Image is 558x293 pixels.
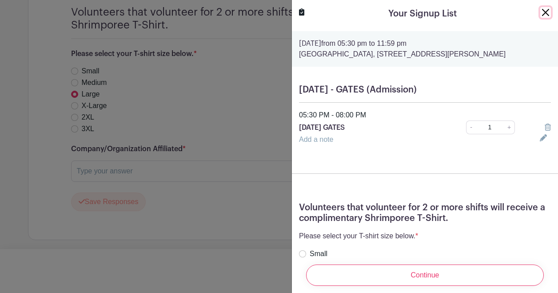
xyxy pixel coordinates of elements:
[299,122,442,133] p: [DATE] GATES
[504,120,515,134] a: +
[299,49,551,60] p: [GEOGRAPHIC_DATA], [STREET_ADDRESS][PERSON_NAME]
[310,249,327,259] label: Small
[299,40,321,47] strong: [DATE]
[540,7,551,18] button: Close
[299,136,333,143] a: Add a note
[388,7,457,20] h5: Your Signup List
[299,202,551,224] h5: Volunteers that volunteer for 2 or more shifts will receive a complimentary Shrimporee T-Shirt.
[299,38,551,49] p: from 05:30 pm to 11:59 pm
[306,265,544,286] input: Continue
[299,84,551,95] h5: [DATE] - GATES (Admission)
[466,120,476,134] a: -
[294,110,556,120] div: 05:30 PM - 08:00 PM
[299,231,418,241] p: Please select your T-shirt size below.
